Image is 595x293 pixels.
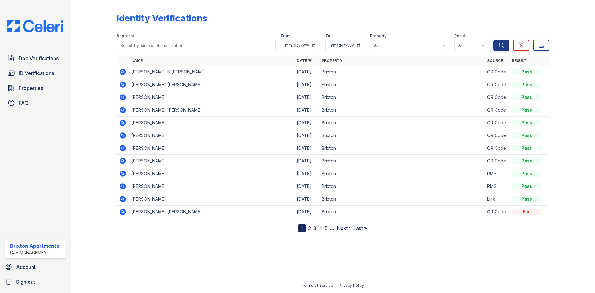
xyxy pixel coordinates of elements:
td: PMS [485,180,509,193]
td: [PERSON_NAME] [129,91,294,104]
a: 3 [313,225,316,231]
td: QR Code [485,142,509,155]
a: Properties [5,82,66,94]
td: Brixton [319,104,485,117]
img: CE_Logo_Blue-a8612792a0a2168367f1c8372b55b34899dd931a85d93a1a3d3e32e68fde9ad4.png [2,20,68,32]
a: FAQ [5,97,66,109]
div: 1 [298,224,306,232]
td: QR Code [485,206,509,218]
td: [DATE] [294,193,319,206]
a: 2 [308,225,311,231]
div: Pass [512,196,542,202]
span: … [330,224,334,232]
div: Pass [512,158,542,164]
a: Doc Verifications [5,52,66,64]
label: Property [370,33,386,38]
div: Pass [512,82,542,88]
td: QR Code [485,66,509,78]
td: [PERSON_NAME] [129,180,294,193]
td: [PERSON_NAME] [PERSON_NAME] [129,206,294,218]
td: [PERSON_NAME] [PERSON_NAME] [129,104,294,117]
td: [DATE] [294,142,319,155]
div: Pass [512,107,542,113]
a: Account [2,261,68,273]
span: Doc Verifications [19,55,59,62]
td: Brixton [319,193,485,206]
a: Last » [353,225,367,231]
td: QR Code [485,155,509,167]
a: Sign out [2,276,68,288]
div: Pass [512,69,542,75]
label: Applicant [117,33,134,38]
td: [PERSON_NAME] III [PERSON_NAME] [129,66,294,78]
span: Properties [19,84,43,92]
span: ID Verifications [19,69,54,77]
span: FAQ [19,99,29,107]
td: Brixton [319,155,485,167]
div: Pass [512,183,542,189]
td: Brixton [319,78,485,91]
a: ID Verifications [5,67,66,79]
div: Pass [512,145,542,151]
a: Privacy Policy [339,283,364,288]
label: From [281,33,290,38]
div: Fail [512,209,542,215]
td: [DATE] [294,206,319,218]
td: [PERSON_NAME] [129,167,294,180]
td: QR Code [485,104,509,117]
div: Pass [512,171,542,177]
label: Result [454,33,466,38]
td: [DATE] [294,117,319,129]
a: Source [487,58,503,63]
td: Brixton [319,91,485,104]
td: [PERSON_NAME] [129,142,294,155]
td: [DATE] [294,104,319,117]
td: Brixton [319,66,485,78]
a: Property [322,58,342,63]
td: [DATE] [294,78,319,91]
div: Pass [512,94,542,100]
td: Brixton [319,180,485,193]
td: Brixton [319,117,485,129]
td: Brixton [319,142,485,155]
td: Link [485,193,509,206]
td: [DATE] [294,91,319,104]
span: Sign out [16,278,35,286]
td: Brixton [319,167,485,180]
a: Result [512,58,527,63]
td: PMS [485,167,509,180]
td: [PERSON_NAME] [129,117,294,129]
td: QR Code [485,78,509,91]
div: Pass [512,132,542,139]
a: 5 [325,225,328,231]
td: [DATE] [294,66,319,78]
a: 4 [319,225,322,231]
div: | [335,283,337,288]
td: [DATE] [294,180,319,193]
a: Terms of Service [302,283,333,288]
a: Name [131,58,143,63]
span: Account [16,263,36,271]
td: Brixton [319,129,485,142]
input: Search by name or phone number [117,40,276,51]
div: Pass [512,120,542,126]
td: [DATE] [294,167,319,180]
div: Identity Verifications [117,12,207,24]
div: Brixton Apartments [10,242,59,250]
td: QR Code [485,91,509,104]
td: QR Code [485,129,509,142]
td: QR Code [485,117,509,129]
td: [PERSON_NAME] [129,155,294,167]
div: CAF Management [10,250,59,256]
td: [PERSON_NAME] [PERSON_NAME] [129,78,294,91]
td: [DATE] [294,129,319,142]
td: [DATE] [294,155,319,167]
td: [PERSON_NAME] [129,193,294,206]
a: Date ▼ [297,58,312,63]
td: Brixton [319,206,485,218]
a: Next › [337,225,351,231]
td: [PERSON_NAME] [129,129,294,142]
label: To [325,33,330,38]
